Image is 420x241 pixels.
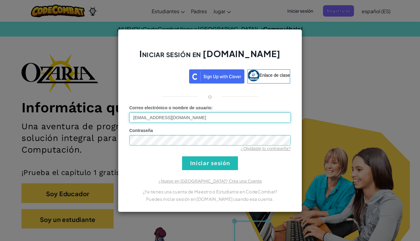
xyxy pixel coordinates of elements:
font: Enlace de clase [259,72,290,77]
input: Iniciar sesión [182,156,238,170]
font: Correo electrónico o nombre de usuario [129,105,211,110]
font: Contraseña [129,128,153,133]
iframe: Iniciar sesión con el botón de Google [127,69,189,82]
font: Puedes iniciar sesión en [DOMAIN_NAME] usando esa cuenta. [146,196,274,202]
font: ¿Ya tienes una cuenta de Maestro o Estudiante en CodeCombat? [143,189,278,194]
font: Iniciar sesión en [DOMAIN_NAME] [139,48,280,59]
font: o [208,93,212,100]
font: : [211,105,213,110]
img: clever_sso_button@2x.png [189,69,244,84]
img: classlink-logo-small.png [248,70,259,81]
a: ¿Olvidaste tu contraseña? [241,146,291,151]
a: ¿Nuevo en [GEOGRAPHIC_DATA]? Crea una Cuenta [158,179,262,184]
